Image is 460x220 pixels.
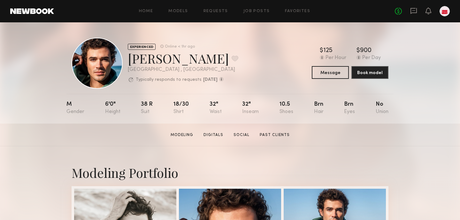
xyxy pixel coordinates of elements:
[128,50,238,67] div: [PERSON_NAME]
[168,9,188,13] a: Models
[66,102,84,115] div: M
[376,102,388,115] div: No
[168,132,196,138] a: Modeling
[314,102,324,115] div: Brn
[201,132,226,138] a: Digitals
[360,48,372,54] div: 900
[285,9,310,13] a: Favorites
[203,9,228,13] a: Requests
[128,67,238,72] div: [GEOGRAPHIC_DATA] , [GEOGRAPHIC_DATA]
[344,102,355,115] div: Brn
[231,132,252,138] a: Social
[320,48,323,54] div: $
[312,66,349,79] button: Message
[128,44,156,50] div: EXPERIENCED
[351,66,388,79] button: Book model
[72,164,388,181] div: Modeling Portfolio
[257,132,292,138] a: Past Clients
[243,9,270,13] a: Job Posts
[173,102,189,115] div: 18/30
[105,102,120,115] div: 6'0"
[356,48,360,54] div: $
[210,102,222,115] div: 32"
[136,78,202,82] p: Typically responds to requests
[323,48,333,54] div: 125
[326,55,346,61] div: Per Hour
[280,102,293,115] div: 10.5
[362,55,381,61] div: Per Day
[242,102,259,115] div: 32"
[203,78,218,82] b: [DATE]
[165,45,195,49] div: Online < 1hr ago
[141,102,153,115] div: 38 r
[139,9,153,13] a: Home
